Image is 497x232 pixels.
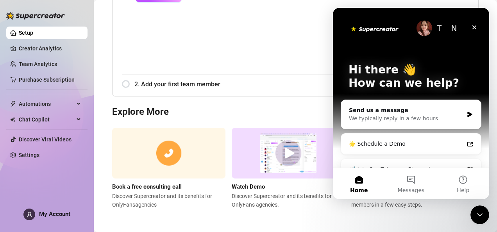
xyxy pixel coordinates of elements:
[19,152,39,158] a: Settings
[333,8,489,199] iframe: Intercom live chat
[19,98,74,110] span: Automations
[351,192,465,209] span: Watch how to onboard your creators and team members in a few easy steps.
[19,136,72,143] a: Discover Viral Videos
[112,128,225,209] a: Book a free consulting callDiscover Supercreator and its benefits for OnlyFansagencies
[112,192,225,209] span: Discover Supercreator and its benefits for OnlyFans agencies
[19,77,75,83] a: Purchase Subscription
[122,75,469,94] div: 2. Add your first team member
[10,117,15,122] img: Chat Copilot
[232,183,265,190] strong: Watch Demo
[232,128,345,209] a: Watch DemoDiscover Supercreator and its benefits for OnlyFans agencies.
[112,183,182,190] strong: Book a free consulting call
[112,106,479,118] h3: Explore More
[19,113,74,126] span: Chat Copilot
[19,42,81,55] a: Creator Analytics
[10,101,16,107] span: thunderbolt
[232,128,345,179] img: supercreator demo
[232,192,345,209] span: Discover Supercreator and its benefits for OnlyFans agencies.
[27,212,32,218] span: user
[39,211,70,218] span: My Account
[134,79,469,89] span: 2. Add your first team member
[19,30,33,36] a: Setup
[470,205,489,224] iframe: Intercom live chat
[112,128,225,179] img: consulting call
[6,12,65,20] img: logo-BBDzfeDw.svg
[19,61,57,67] a: Team Analytics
